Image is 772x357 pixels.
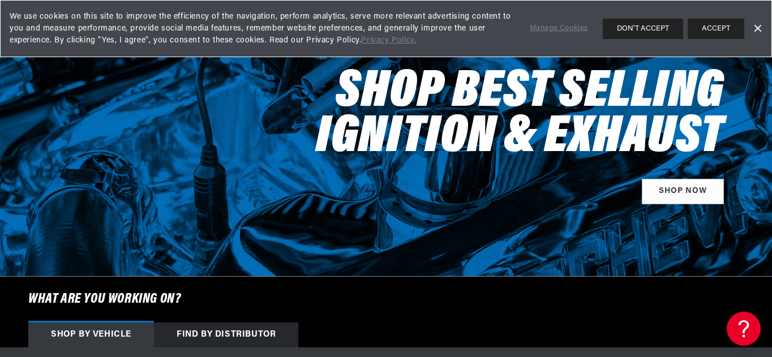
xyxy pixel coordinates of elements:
[361,36,416,45] a: Privacy Policy.
[154,322,298,347] div: Find by Distributor
[749,20,766,37] a: Dismiss Banner
[603,19,683,39] button: DON'T ACCEPT
[530,23,588,35] a: Manage Cookies
[28,322,154,347] div: Shop by vehicle
[642,179,724,204] a: SHOP NOW
[688,19,744,39] button: ACCEPT
[240,70,724,161] h2: Shop Best Selling Ignition & Exhaust
[10,11,514,46] span: We use cookies on this site to improve the efficiency of the navigation, perform analytics, serve...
